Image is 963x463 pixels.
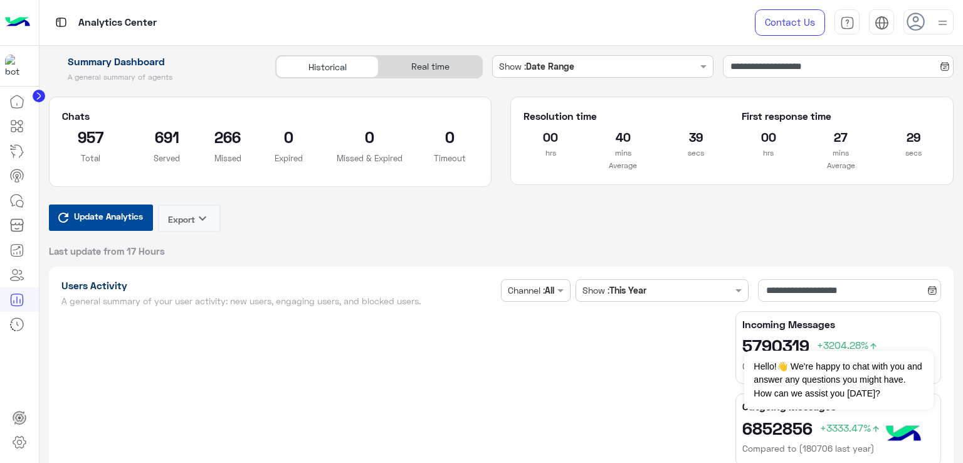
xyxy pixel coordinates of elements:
img: tab [840,16,855,30]
p: mins [596,147,650,159]
h5: Outgoing Messages [742,400,934,413]
h6: Compared to (180706 last year) [742,442,934,455]
h6: Compared to (180706 last year) [742,360,934,373]
p: Timeout [421,152,479,164]
h2: 6852856 [742,418,934,438]
a: tab [834,9,860,36]
h5: First response time [742,110,940,122]
p: Average [524,159,722,172]
div: Historical [276,56,379,78]
span: Update Analytics [71,208,146,225]
span: +3333.47% [820,422,881,434]
h2: 0 [421,127,479,147]
p: Expired [260,152,318,164]
h2: 957 [62,127,120,147]
p: hrs [524,147,577,159]
p: hrs [742,147,796,159]
button: Exportkeyboard_arrow_down [158,205,221,232]
h1: Users Activity [61,279,497,292]
h2: 0 [260,127,318,147]
h2: 00 [524,127,577,147]
h2: 0 [337,127,403,147]
h5: A general summary of your user activity: new users, engaging users, and blocked users. [61,296,497,306]
div: Real time [379,56,481,78]
h5: Resolution time [524,110,722,122]
a: Contact Us [755,9,825,36]
h2: 29 [887,127,940,147]
h2: 40 [596,127,650,147]
p: Served [138,152,196,164]
h2: 5790319 [742,335,934,355]
img: profile [935,15,950,31]
img: hulul-logo.png [881,413,925,457]
p: Missed & Expired [337,152,403,164]
h5: Incoming Messages [742,318,934,331]
p: Missed [214,152,241,164]
i: keyboard_arrow_down [195,211,210,226]
p: Analytics Center [78,14,157,31]
h2: 27 [814,127,868,147]
p: secs [669,147,723,159]
span: Last update from 17 Hours [49,245,165,257]
span: Hello!👋 We're happy to chat with you and answer any questions you might have. How can we assist y... [744,351,933,410]
img: tab [875,16,889,30]
img: 1403182699927242 [5,55,28,77]
h2: 00 [742,127,796,147]
h2: 691 [138,127,196,147]
p: secs [887,147,940,159]
p: Average [742,159,940,172]
p: mins [814,147,868,159]
img: tab [53,14,69,30]
button: Update Analytics [49,205,153,231]
img: Logo [5,9,30,36]
h1: Summary Dashboard [49,55,261,68]
h5: A general summary of agents [49,72,261,82]
h2: 39 [669,127,723,147]
h5: Chats [62,110,479,122]
p: Total [62,152,120,164]
h2: 266 [214,127,241,147]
